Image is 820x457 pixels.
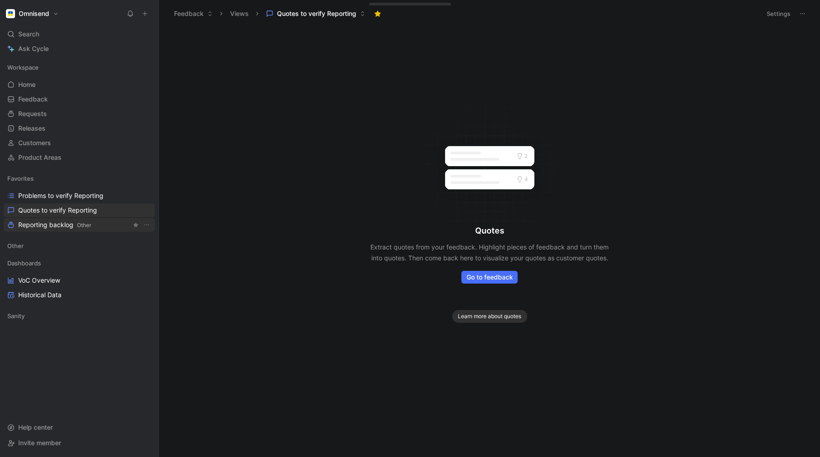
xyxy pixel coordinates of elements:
button: View actions [142,220,151,229]
span: Workspace [7,63,39,72]
span: VoC Overview [18,276,60,285]
span: Customers [18,138,51,147]
a: Product Areas [4,151,155,164]
h1: Quotes [475,225,504,236]
span: Quotes to verify Reporting [18,206,97,215]
span: Ask Cycle [18,43,49,54]
span: Quotes to verify Reporting [277,9,356,18]
a: Ask Cycle [4,42,155,56]
button: Views [226,7,253,20]
div: Sanity [4,309,155,323]
div: Other [4,239,155,253]
div: Dashboards [4,256,155,270]
div: Help center [4,421,155,434]
span: Sanity [7,311,25,320]
a: Quotes to verify Reporting [4,203,155,217]
div: Invite member [4,436,155,450]
a: Customers [4,136,155,150]
span: Help center [18,423,53,431]
button: Quotes to verify Reporting [262,7,369,20]
span: Search [18,29,39,40]
span: Invite member [18,439,61,447]
div: Favorites [4,172,155,185]
a: Releases [4,122,155,135]
a: Feedback [4,92,155,106]
div: Search [4,27,155,41]
div: Workspace [4,61,155,74]
button: Feedback [170,7,217,20]
a: Home [4,78,155,91]
button: Settings [763,7,794,20]
div: DashboardsVoC OverviewHistorical Data [4,256,155,302]
a: Historical Data [4,288,155,302]
a: Reporting backlogOtherView actions [4,218,155,232]
a: Problems to verify Reporting [4,189,155,203]
span: Historical Data [18,290,61,300]
p: Extract quotes from your feedback. Highlight pieces of feedback and turn them into quotes. Then c... [364,242,615,264]
span: Problems to verify Reporting [18,191,103,200]
div: Sanity [4,309,155,325]
span: Go to feedback [466,272,513,283]
h1: Omnisend [19,10,49,18]
span: Requests [18,109,47,118]
button: Go to feedback [461,271,518,284]
span: Feedback [18,95,48,104]
span: Reporting backlog [18,220,91,230]
span: Releases [18,124,46,133]
a: VoC Overview [4,274,155,287]
span: Product Areas [18,153,61,162]
img: Omnisend [6,9,15,18]
span: Other [7,241,24,250]
span: Dashboards [7,259,41,268]
div: Other [4,239,155,255]
button: OmnisendOmnisend [4,7,61,20]
a: Requests [4,107,155,121]
span: Learn more about quotes [458,312,521,321]
span: Home [18,80,36,89]
span: Favorites [7,174,34,183]
button: Learn more about quotes [452,310,527,323]
span: Other [77,222,91,228]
